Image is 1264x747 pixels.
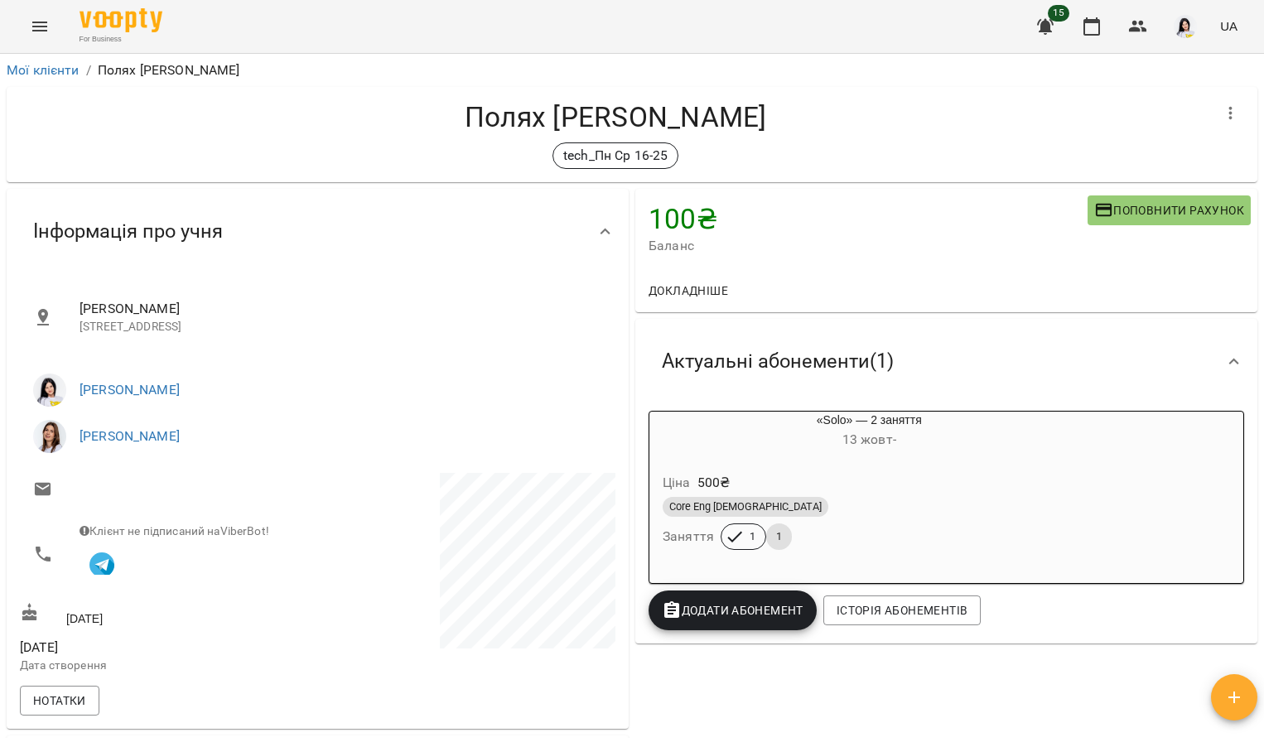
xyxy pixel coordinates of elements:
[635,319,1257,404] div: Актуальні абонементи(1)
[1048,5,1069,22] span: 15
[7,189,629,274] div: Інформація про учня
[20,658,315,674] p: Дата створення
[663,471,691,494] h6: Ціна
[20,686,99,716] button: Нотатки
[649,236,1088,256] span: Баланс
[33,219,223,244] span: Інформація про учня
[552,142,678,169] div: tech_Пн Ср 16-25
[563,146,668,166] p: tech_Пн Ср 16-25
[766,529,792,544] span: 1
[17,600,318,630] div: [DATE]
[649,412,1089,451] div: «Solo» — 2 заняття
[649,202,1088,236] h4: 100 ₴
[80,540,124,585] button: Клієнт підписаний на VooptyBot
[80,8,162,32] img: Voopty Logo
[663,525,714,548] h6: Заняття
[33,691,86,711] span: Нотатки
[80,524,269,537] span: Клієнт не підписаний на ViberBot!
[663,499,828,514] span: Core Eng [DEMOGRAPHIC_DATA]
[662,349,894,374] span: Актуальні абонементи ( 1 )
[98,60,240,80] p: Полях [PERSON_NAME]
[649,412,1089,570] button: «Solo» — 2 заняття13 жовт- Ціна500₴Core Eng [DEMOGRAPHIC_DATA]Заняття11
[1094,200,1244,220] span: Поповнити рахунок
[80,34,162,45] span: For Business
[20,638,315,658] span: [DATE]
[662,600,803,620] span: Додати Абонемент
[697,473,731,493] p: 500 ₴
[649,590,817,630] button: Додати Абонемент
[1174,15,1197,38] img: 2db0e6d87653b6f793ba04c219ce5204.jpg
[33,373,66,407] img: Новицька Ольга Ігорівна
[1220,17,1237,35] span: UA
[80,299,602,319] span: [PERSON_NAME]
[33,420,66,453] img: Ванічкіна Маргарита Олександрівна
[7,62,80,78] a: Мої клієнти
[80,382,180,398] a: [PERSON_NAME]
[89,552,114,577] img: Telegram
[20,7,60,46] button: Menu
[80,319,602,335] p: [STREET_ADDRESS]
[20,100,1211,134] h4: Полях [PERSON_NAME]
[649,281,728,301] span: Докладніше
[642,276,735,306] button: Докладніше
[740,529,765,544] span: 1
[842,431,896,447] span: 13 жовт -
[1213,11,1244,41] button: UA
[86,60,91,80] li: /
[823,595,981,625] button: Історія абонементів
[80,428,180,444] a: [PERSON_NAME]
[837,600,967,620] span: Історія абонементів
[7,60,1257,80] nav: breadcrumb
[1088,195,1251,225] button: Поповнити рахунок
